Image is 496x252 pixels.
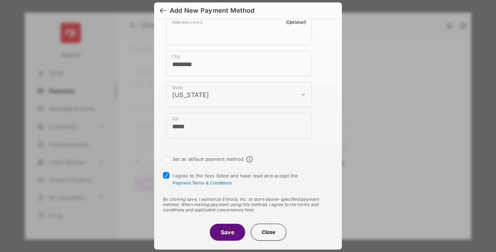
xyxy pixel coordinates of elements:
div: By clicking save, I authorize Entrata, Inc. to store above-specified payment method. When making ... [163,197,333,212]
button: Save [210,224,245,241]
div: Add New Payment Method [170,7,254,14]
button: Close [251,224,286,241]
span: Default payment method info [246,156,253,163]
div: payment_method_screening[postal_addresses][administrativeArea] [166,82,312,107]
div: payment_method_screening[postal_addresses][locality] [166,51,312,76]
button: I agree to the fees listed and have read and accept the [173,180,232,186]
div: payment_method_screening[postal_addresses][postalCode] [166,113,312,139]
div: payment_method_screening[postal_addresses][addressLine2] [166,16,312,45]
span: I agree to the fees listed and have read and accept the [173,173,298,186]
label: Set as default payment method [173,156,243,162]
